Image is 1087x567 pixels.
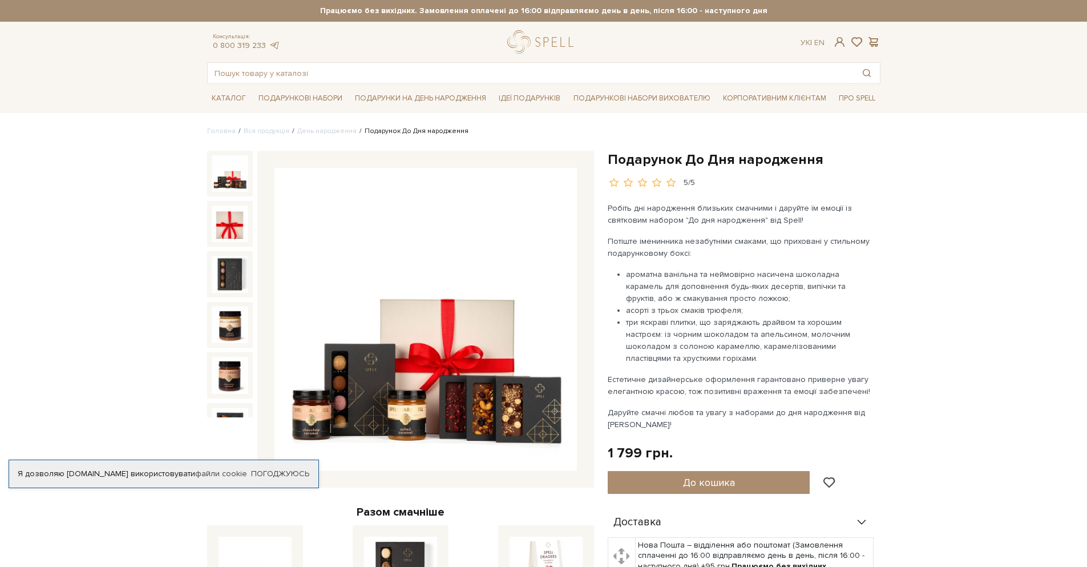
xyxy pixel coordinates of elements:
[608,444,673,462] div: 1 799 грн.
[9,469,318,479] div: Я дозволяю [DOMAIN_NAME] використовувати
[608,373,875,397] p: Естетичне дизайнерське оформлення гарантовано приверне увагу елегантною красою, тож позитивні вра...
[626,268,875,304] li: ароматна ванільна та неймовірно насичена шоколадна карамель для доповнення будь-яких десертів, ви...
[254,90,347,107] a: Подарункові набори
[834,90,880,107] a: Про Spell
[608,202,875,226] p: Робіть дні народження близьких смачними і даруйте їм емоції із святковим набором "До дня народжен...
[251,469,309,479] a: Погоджуюсь
[608,471,810,494] button: До кошика
[494,90,565,107] a: Ідеї подарунків
[683,476,735,489] span: До кошика
[626,304,875,316] li: асорті з трьох смаків трюфеля;
[814,38,825,47] a: En
[207,6,880,16] strong: Працюємо без вихідних. Замовлення оплачені до 16:00 відправляємо день в день, після 16:00 - насту...
[213,33,280,41] span: Консультація:
[626,316,875,364] li: три яскраві плитки, що заряджають драйвом та хорошим настроєм: із чорним шоколадом та апельсином,...
[608,151,880,168] h1: Подарунок До Дня народження
[212,206,248,242] img: Подарунок До Дня народження
[244,127,289,135] a: Вся продукція
[212,256,248,292] img: Подарунок До Дня народження
[357,126,468,136] li: Подарунок До Дня народження
[810,38,812,47] span: |
[195,469,247,478] a: файли cookie
[212,408,248,444] img: Подарунок До Дня народження
[569,89,715,108] a: Подарункові набори вихователю
[207,90,250,107] a: Каталог
[269,41,280,50] a: telegram
[208,63,854,83] input: Пошук товару у каталозі
[212,357,248,393] img: Подарунок До Дня народження
[297,127,357,135] a: День народження
[207,127,236,135] a: Головна
[608,235,875,259] p: Потіште іменинника незабутніми смаками, що приховані у стильному подарунковому боксі:
[608,407,875,431] p: Даруйте смачні любов та увагу з наборами до дня народження від [PERSON_NAME]!
[613,517,661,528] span: Доставка
[718,89,831,108] a: Корпоративним клієнтам
[212,307,248,343] img: Подарунок До Дня народження
[207,505,594,520] div: Разом смачніше
[274,168,577,471] img: Подарунок До Дня народження
[213,41,266,50] a: 0 800 319 233
[212,155,248,192] img: Подарунок До Дня народження
[801,38,825,48] div: Ук
[350,90,491,107] a: Подарунки на День народження
[684,178,695,188] div: 5/5
[854,63,880,83] button: Пошук товару у каталозі
[507,30,579,54] a: logo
